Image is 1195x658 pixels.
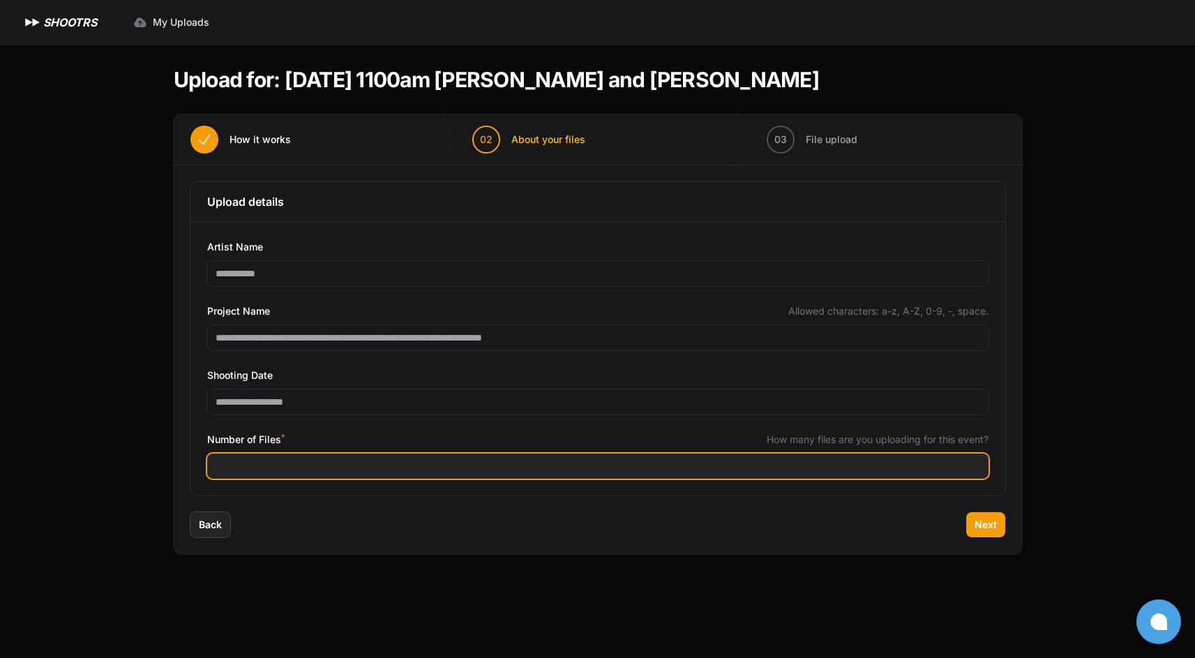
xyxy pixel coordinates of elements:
[456,114,602,165] button: 02 About your files
[1136,599,1181,644] button: Open chat window
[207,193,989,210] h3: Upload details
[207,239,263,255] span: Artist Name
[480,133,493,147] span: 02
[43,14,97,31] h1: SHOOTRS
[174,114,308,165] button: How it works
[199,518,222,532] span: Back
[125,10,218,35] a: My Uploads
[511,133,585,147] span: About your files
[774,133,787,147] span: 03
[806,133,857,147] span: File upload
[207,303,270,320] span: Project Name
[207,367,273,384] span: Shooting Date
[190,512,230,537] button: Back
[22,14,43,31] img: SHOOTRS
[230,133,291,147] span: How it works
[207,431,285,448] span: Number of Files
[153,15,209,29] span: My Uploads
[750,114,874,165] button: 03 File upload
[22,14,97,31] a: SHOOTRS SHOOTRS
[788,304,989,318] span: Allowed characters: a-z, A-Z, 0-9, -, space.
[767,433,989,447] span: How many files are you uploading for this event?
[174,67,819,92] h1: Upload for: [DATE] 1100am [PERSON_NAME] and [PERSON_NAME]
[975,518,997,532] span: Next
[966,512,1005,537] button: Next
